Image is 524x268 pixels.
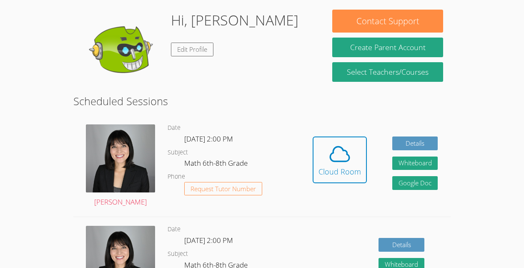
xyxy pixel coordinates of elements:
span: Request Tutor Number [191,186,256,192]
button: Cloud Room [313,137,367,183]
div: Cloud Room [318,166,361,177]
dt: Phone [168,172,185,182]
a: Edit Profile [171,43,213,56]
a: Select Teachers/Courses [332,62,443,82]
dt: Subject [168,147,188,158]
button: Whiteboard [392,157,438,170]
a: Google Doc [392,176,438,190]
dt: Date [168,123,181,133]
button: Create Parent Account [332,38,443,57]
h2: Scheduled Sessions [73,93,451,109]
a: Details [392,137,438,150]
button: Contact Support [332,10,443,33]
a: Details [379,238,424,252]
dd: Math 6th-8th Grade [184,157,249,172]
img: default.png [81,10,164,93]
h1: Hi, [PERSON_NAME] [171,10,298,31]
img: DSC_1773.jpeg [86,124,155,192]
dt: Subject [168,249,188,259]
span: [DATE] 2:00 PM [184,235,233,245]
span: [DATE] 2:00 PM [184,134,233,144]
a: [PERSON_NAME] [86,124,155,208]
button: Request Tutor Number [184,182,262,196]
dt: Date [168,224,181,235]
